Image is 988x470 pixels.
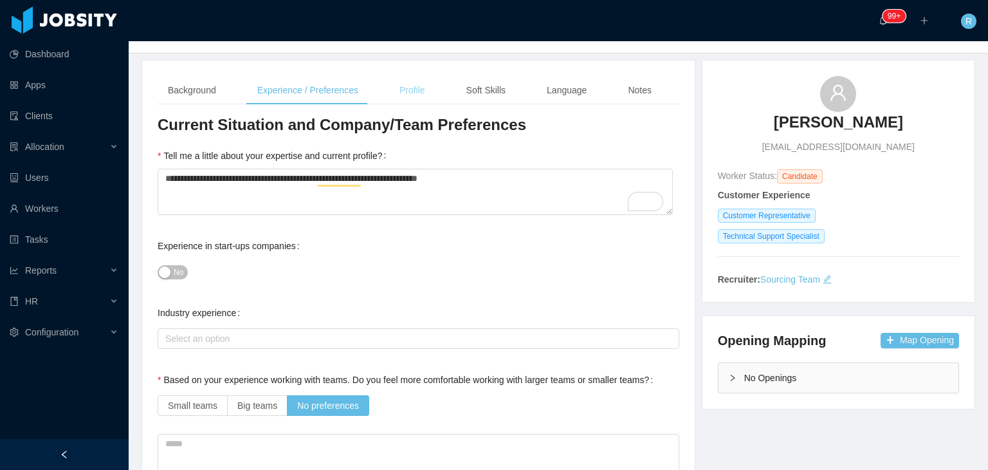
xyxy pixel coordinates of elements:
[10,41,118,67] a: icon: pie-chartDashboard
[718,171,777,181] span: Worker Status:
[237,400,277,411] span: Big teams
[829,84,847,102] i: icon: user
[718,209,816,223] span: Customer Representative
[718,274,760,285] strong: Recruiter:
[168,400,217,411] span: Small teams
[879,16,888,25] i: icon: bell
[158,115,679,135] h3: Current Situation and Company/Team Preferences
[777,169,823,183] span: Candidate
[158,151,391,161] label: Tell me a little about your expertise and current profile?
[389,76,435,105] div: Profile
[760,274,820,285] a: Sourcing Team
[247,76,369,105] div: Experience / Preferences
[25,327,78,337] span: Configuration
[25,265,57,276] span: Reports
[158,265,188,279] button: Experience in start-ups companies
[774,112,903,140] a: [PERSON_NAME]
[158,76,226,105] div: Background
[718,332,827,350] h4: Opening Mapping
[823,275,832,284] i: icon: edit
[158,169,673,216] textarea: To enrich screen reader interactions, please activate Accessibility in Grammarly extension settings
[297,400,359,411] span: No preferences
[10,72,118,98] a: icon: appstoreApps
[10,196,118,221] a: icon: userWorkers
[920,16,929,25] i: icon: plus
[456,76,516,105] div: Soft Skills
[174,266,183,279] span: No
[10,297,19,306] i: icon: book
[158,375,658,385] label: Based on your experience working with teams. Do you feel more comfortable working with larger tea...
[774,112,903,133] h3: [PERSON_NAME]
[965,14,972,29] span: R
[718,229,825,243] span: Technical Support Specialist
[161,332,169,347] input: Industry experience
[729,374,736,382] i: icon: right
[10,266,19,275] i: icon: line-chart
[718,363,958,393] div: icon: rightNo Openings
[25,296,38,306] span: HR
[10,142,19,151] i: icon: solution
[718,190,810,200] strong: Customer Experience
[165,332,666,345] div: Select an option
[536,76,597,105] div: Language
[762,140,915,154] span: [EMAIL_ADDRESS][DOMAIN_NAME]
[883,10,906,23] sup: 240
[881,333,959,348] button: icon: plusMap Opening
[158,241,305,251] label: Experience in start-ups companies
[617,76,662,105] div: Notes
[10,227,118,252] a: icon: profileTasks
[25,142,64,152] span: Allocation
[10,103,118,129] a: icon: auditClients
[10,165,118,191] a: icon: robotUsers
[158,308,245,318] label: Industry experience
[10,328,19,337] i: icon: setting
